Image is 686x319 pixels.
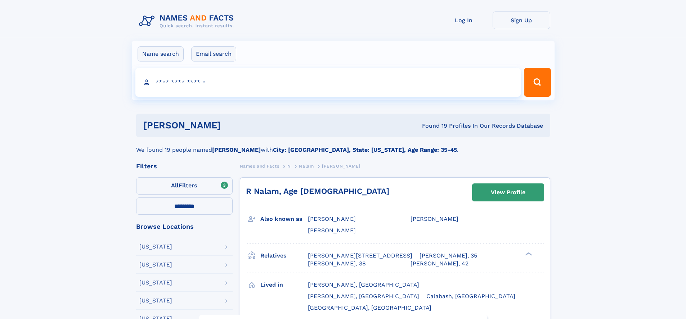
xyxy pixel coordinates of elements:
a: Names and Facts [240,161,279,170]
input: search input [135,68,521,97]
a: [PERSON_NAME], 42 [411,260,468,268]
h3: Relatives [260,250,308,262]
a: [PERSON_NAME], 38 [308,260,366,268]
span: Nalam [299,164,314,169]
div: View Profile [491,184,525,201]
img: Logo Names and Facts [136,12,240,31]
div: We found 19 people named with . [136,137,550,154]
span: Calabash, [GEOGRAPHIC_DATA] [426,293,515,300]
h3: Lived in [260,279,308,291]
div: [US_STATE] [139,280,172,286]
div: [US_STATE] [139,262,172,268]
a: [PERSON_NAME], 35 [420,252,477,260]
span: [PERSON_NAME] [322,164,360,169]
div: Filters [136,163,233,169]
span: [PERSON_NAME], [GEOGRAPHIC_DATA] [308,293,419,300]
b: [PERSON_NAME] [212,146,261,153]
b: City: [GEOGRAPHIC_DATA], State: [US_STATE], Age Range: 35-45 [273,146,457,153]
label: Filters [136,177,233,195]
button: Search Button [524,68,551,97]
div: Found 19 Profiles In Our Records Database [321,122,543,130]
span: [PERSON_NAME] [308,215,356,222]
span: N [287,164,291,169]
a: Sign Up [493,12,550,29]
a: Log In [435,12,493,29]
div: Browse Locations [136,223,233,230]
div: ❯ [524,251,532,256]
a: N [287,161,291,170]
h3: Also known as [260,213,308,225]
span: [PERSON_NAME] [308,227,356,234]
a: Nalam [299,161,314,170]
span: [PERSON_NAME], [GEOGRAPHIC_DATA] [308,281,419,288]
span: [PERSON_NAME] [411,215,458,222]
span: All [171,182,179,189]
span: [GEOGRAPHIC_DATA], [GEOGRAPHIC_DATA] [308,304,431,311]
h1: [PERSON_NAME] [143,121,322,130]
label: Name search [138,46,184,61]
div: [US_STATE] [139,244,172,250]
label: Email search [191,46,236,61]
a: View Profile [472,184,544,201]
div: [US_STATE] [139,298,172,304]
a: R Nalam, Age [DEMOGRAPHIC_DATA] [246,187,389,196]
a: [PERSON_NAME][STREET_ADDRESS] [308,252,412,260]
